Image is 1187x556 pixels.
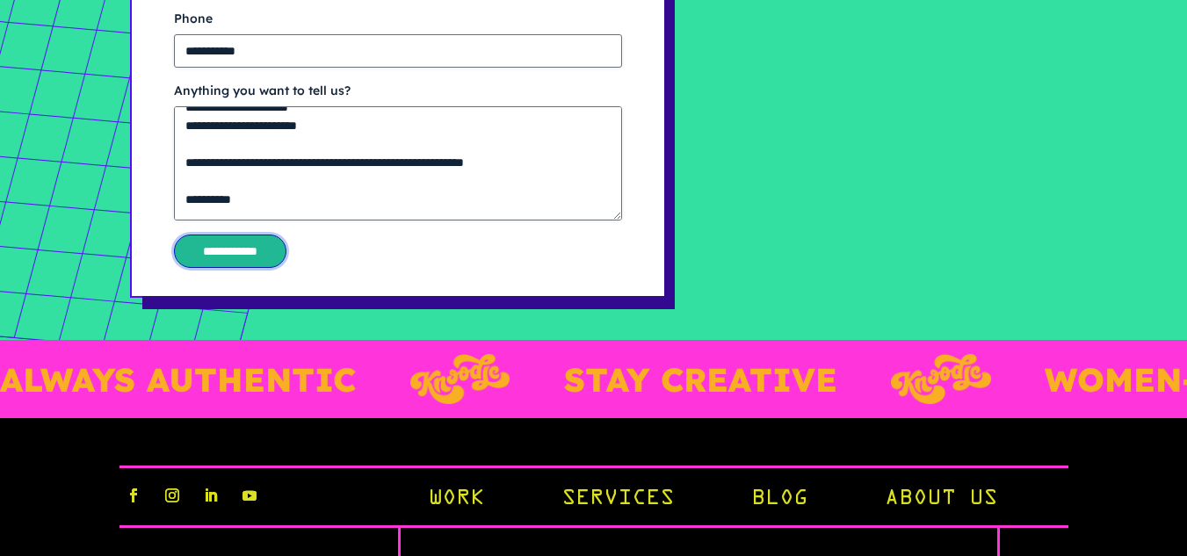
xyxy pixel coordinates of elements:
[858,354,959,405] img: Layer_3
[561,485,674,515] a: Services
[235,481,264,509] a: youtube
[885,485,997,515] a: About Us
[158,481,186,509] a: instagram
[378,354,477,405] img: Layer_3
[751,485,807,515] a: Blog
[174,82,622,99] label: Anything you want to tell us?
[532,363,805,396] p: STAY CREATIVE
[197,481,225,509] a: linkedin
[119,481,148,509] a: facebook
[174,10,622,27] label: Phone
[428,485,484,515] a: Work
